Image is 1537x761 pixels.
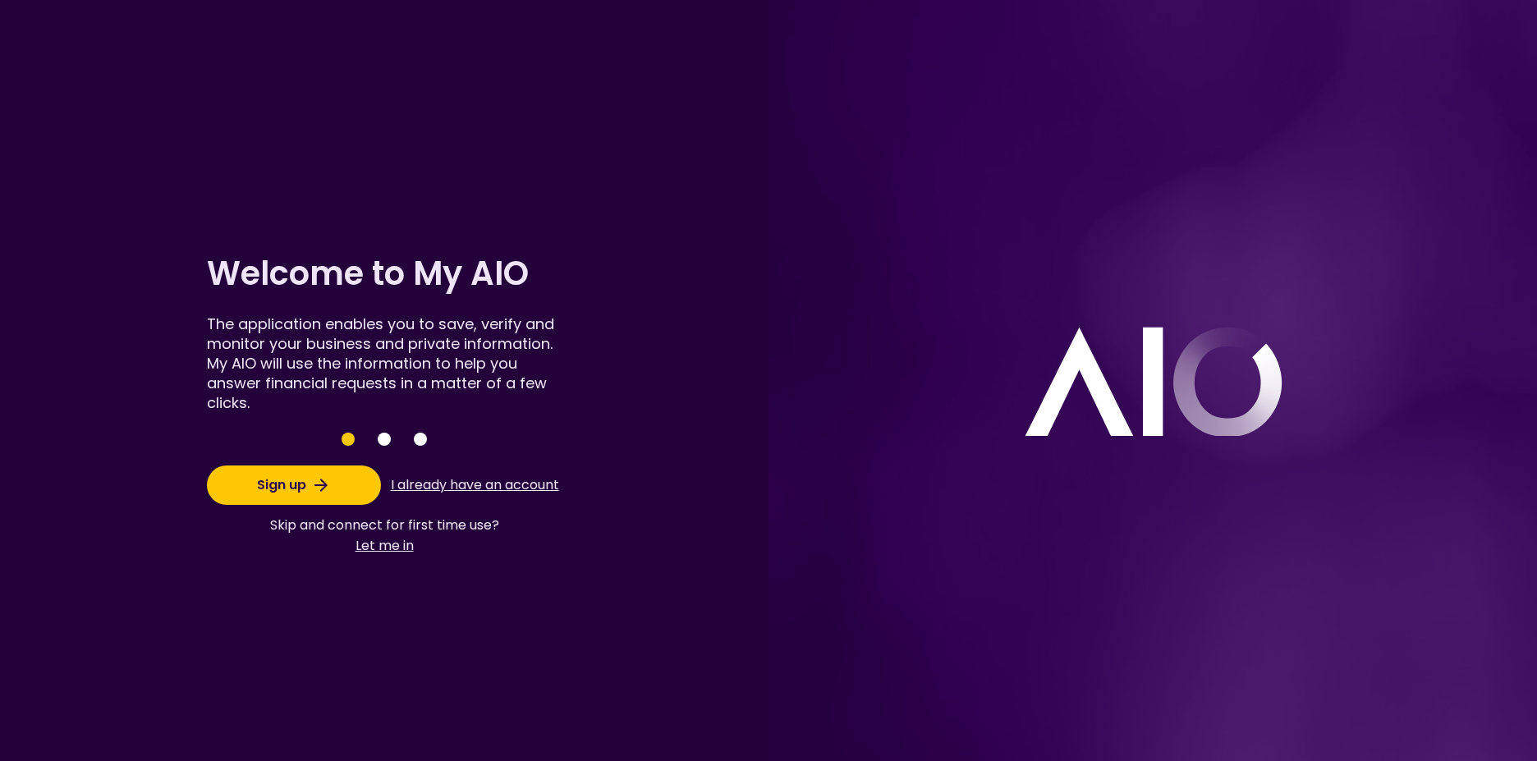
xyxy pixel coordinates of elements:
button: I already have an account [388,470,562,501]
h1: Welcome to My AIO [207,250,562,296]
img: logo white [1024,325,1282,436]
button: Sign up [207,465,381,505]
div: The application enables you to save, verify and monitor your business and private information. My... [207,314,562,413]
button: Save [378,433,391,446]
span: Skip and connect for first time use? [270,515,499,535]
button: Save [342,433,355,446]
button: Let me in [270,535,499,556]
button: Save [414,433,427,446]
